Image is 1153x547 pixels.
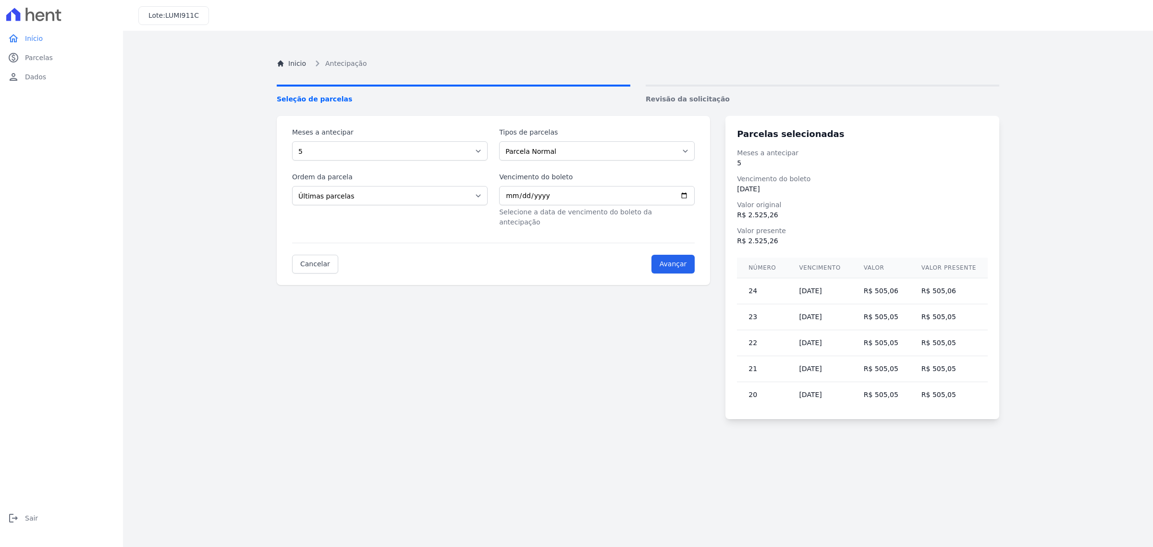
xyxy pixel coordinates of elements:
[910,258,988,278] th: Valor presente
[737,127,988,140] h3: Parcelas selecionadas
[787,356,852,382] td: [DATE]
[4,48,119,67] a: paidParcelas
[277,94,630,104] span: Seleção de parcelas
[499,207,695,227] p: Selecione a data de vencimento do boleto da antecipação
[277,59,306,69] a: Inicio
[910,382,988,408] td: R$ 505,05
[8,33,19,44] i: home
[292,127,488,137] label: Meses a antecipar
[787,330,852,356] td: [DATE]
[4,509,119,528] a: logoutSair
[852,382,910,408] td: R$ 505,05
[910,304,988,330] td: R$ 505,05
[8,512,19,524] i: logout
[737,200,988,210] dt: Valor original
[737,304,787,330] td: 23
[910,356,988,382] td: R$ 505,05
[787,304,852,330] td: [DATE]
[852,258,910,278] th: Valor
[499,172,695,182] label: Vencimento do boleto
[787,258,852,278] th: Vencimento
[646,94,999,104] span: Revisão da solicitação
[852,304,910,330] td: R$ 505,05
[910,278,988,304] td: R$ 505,06
[852,330,910,356] td: R$ 505,05
[852,278,910,304] td: R$ 505,06
[292,172,488,182] label: Ordem da parcela
[25,513,38,523] span: Sair
[910,330,988,356] td: R$ 505,05
[25,53,53,62] span: Parcelas
[25,34,43,43] span: Início
[292,255,338,273] a: Cancelar
[4,29,119,48] a: homeInício
[737,148,988,158] dt: Meses a antecipar
[737,382,787,408] td: 20
[165,12,199,19] span: LUMI911C
[737,278,787,304] td: 24
[787,278,852,304] td: [DATE]
[737,184,988,194] dd: [DATE]
[8,71,19,83] i: person
[8,52,19,63] i: paid
[148,11,199,21] h3: Lote:
[737,330,787,356] td: 22
[737,210,988,220] dd: R$ 2.525,26
[277,58,999,69] nav: Breadcrumb
[499,127,695,137] label: Tipos de parcelas
[325,59,367,69] span: Antecipação
[852,356,910,382] td: R$ 505,05
[787,382,852,408] td: [DATE]
[4,67,119,87] a: personDados
[25,72,46,82] span: Dados
[651,255,695,273] input: Avançar
[737,174,988,184] dt: Vencimento do boleto
[737,236,988,246] dd: R$ 2.525,26
[737,226,988,236] dt: Valor presente
[277,85,999,104] nav: Progress
[737,356,787,382] td: 21
[737,258,787,278] th: Número
[737,158,988,168] dd: 5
